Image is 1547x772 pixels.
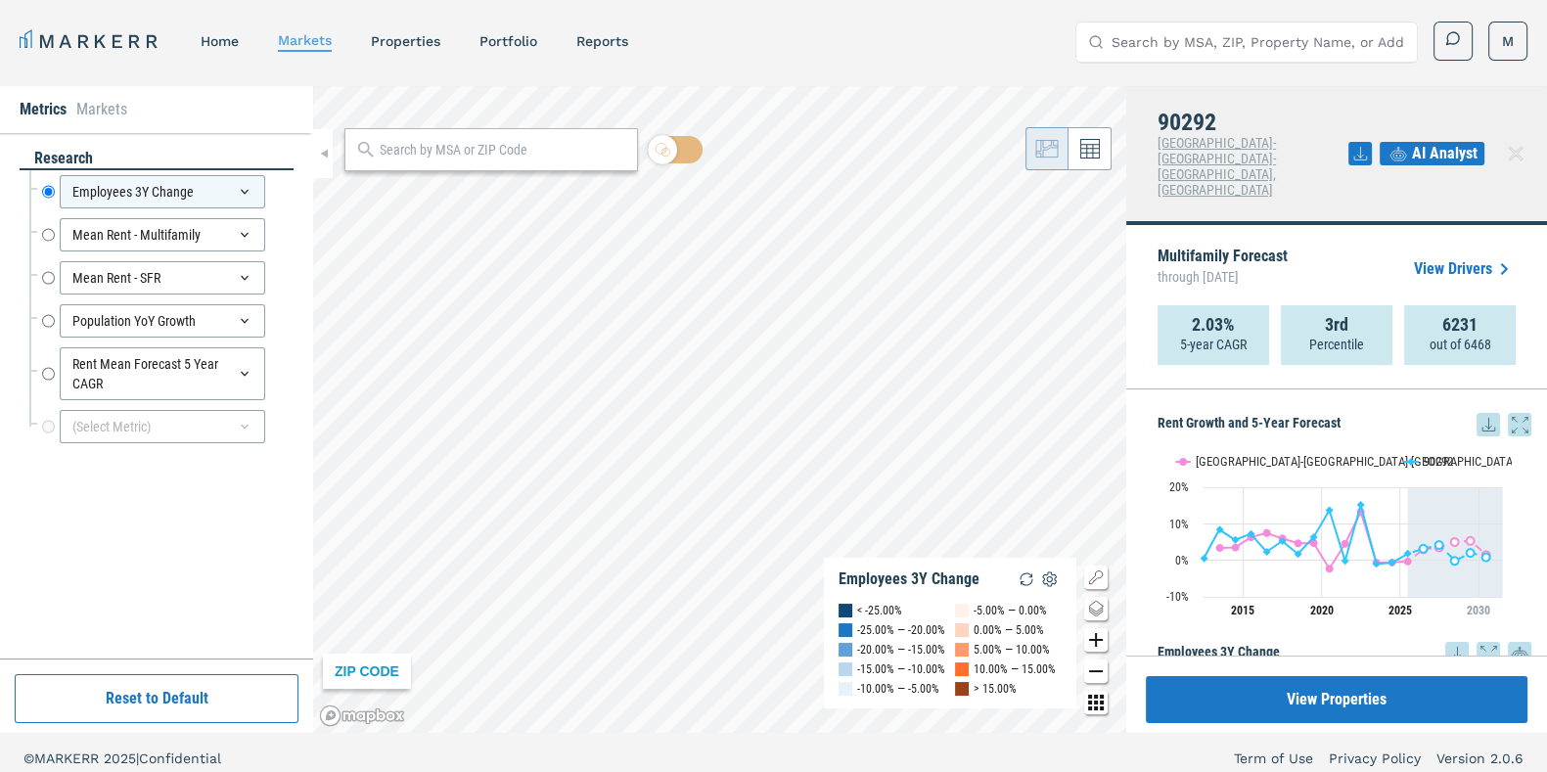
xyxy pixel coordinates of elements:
strong: 2.03% [1192,315,1235,335]
div: Rent Growth and 5-Year Forecast. Highcharts interactive chart. [1158,436,1531,632]
path: Wednesday, 28 Jun, 19:00, -0.96. 90292. [1373,560,1381,568]
a: Term of Use [1234,749,1313,768]
h4: 90292 [1158,110,1348,135]
p: Multifamily Forecast [1158,249,1288,290]
p: 5-year CAGR [1180,335,1247,354]
a: View Drivers [1414,257,1516,281]
h5: Employees 3Y Change [1158,642,1531,665]
a: MARKERR [20,27,161,55]
svg: Interactive chart [1158,436,1512,632]
span: Confidential [139,750,221,766]
img: Reload Legend [1015,568,1038,591]
path: Friday, 28 Jun, 19:00, 8.42. 90292. [1216,525,1224,533]
li: Metrics [20,98,67,121]
button: View Properties [1146,676,1527,723]
a: properties [371,33,440,49]
canvas: Map [313,86,1126,733]
button: Zoom out map button [1084,659,1108,683]
div: Population YoY Growth [60,304,265,338]
div: Mean Rent - Multifamily [60,218,265,251]
span: MARKERR [34,750,104,766]
tspan: 2015 [1231,604,1254,617]
strong: 6231 [1442,315,1478,335]
div: (Select Metric) [60,410,265,443]
span: 2025 | [104,750,139,766]
div: 10.00% — 15.00% [974,659,1056,679]
path: Saturday, 28 Jun, 19:00, 5.61. 90292. [1232,536,1240,544]
path: Sunday, 28 Jun, 19:00, -2.27. Los Angeles-Long Beach-Anaheim, CA. [1326,565,1334,572]
span: M [1502,31,1514,51]
path: Sunday, 28 Jun, 19:00, 3.19. 90292. [1420,545,1428,553]
input: Search by MSA, ZIP, Property Name, or Address [1112,23,1405,62]
button: M [1488,22,1527,61]
button: Other options map button [1084,691,1108,714]
span: through [DATE] [1158,264,1288,290]
path: Thursday, 28 Jun, 19:00, 0.54. 90292. [1201,554,1208,562]
div: -10.00% — -5.00% [857,679,939,699]
path: Tuesday, 28 Jun, 19:00, 15.17. 90292. [1357,501,1365,509]
a: home [201,33,239,49]
li: Markets [76,98,127,121]
a: markets [278,32,332,48]
path: Thursday, 28 Jun, 19:00, 5.36. Los Angeles-Long Beach-Anaheim, CA. [1467,536,1475,544]
path: Friday, 28 Jun, 19:00, 6.36. 90292. [1310,533,1318,541]
div: < -25.00% [857,601,902,620]
path: Monday, 28 Jun, 19:00, 4.22. 90292. [1435,541,1443,549]
path: Friday, 28 Jun, 19:00, -0.59. 90292. [1388,559,1396,567]
div: ZIP CODE [323,654,411,689]
span: © [23,750,34,766]
path: Friday, 28 Jun, 19:00, 0.88. 90292. [1482,553,1490,561]
button: Reset to Default [15,674,298,723]
div: -5.00% — 0.00% [974,601,1047,620]
input: Search by MSA or ZIP Code [380,140,627,160]
path: Wednesday, 28 Jun, 19:00, 4.99. Los Angeles-Long Beach-Anaheim, CA. [1451,538,1459,546]
button: Show/Hide Legend Map Button [1084,566,1108,589]
g: 90292, line 3 of 4 with 15 data points. [1201,501,1428,568]
div: Mean Rent - SFR [60,261,265,295]
button: Zoom in map button [1084,628,1108,652]
tspan: 2030 [1467,604,1490,617]
div: -20.00% — -15.00% [857,640,945,659]
g: 90292, line 4 of 4 with 5 data points. [1420,541,1490,565]
button: Change style map button [1084,597,1108,620]
path: Wednesday, 28 Jun, 19:00, -0.12. 90292. [1451,557,1459,565]
a: reports [576,33,628,49]
text: -10% [1166,590,1189,604]
text: 10% [1169,518,1189,531]
div: > 15.00% [974,679,1017,699]
div: -15.00% — -10.00% [857,659,945,679]
div: 0.00% — 5.00% [974,620,1044,640]
a: Privacy Policy [1329,749,1421,768]
span: AI Analyst [1412,142,1478,165]
h5: Rent Growth and 5-Year Forecast [1158,413,1531,436]
div: Employees 3Y Change [60,175,265,208]
path: Thursday, 28 Jun, 19:00, 1.75. 90292. [1295,550,1302,558]
p: out of 6468 [1430,335,1491,354]
a: Portfolio [479,33,537,49]
path: Monday, 28 Jun, 19:00, -0.17. 90292. [1342,557,1349,565]
tspan: 2020 [1310,604,1334,617]
path: Wednesday, 28 Jun, 19:00, 5.31. 90292. [1279,537,1287,545]
div: Employees 3Y Change [839,569,979,589]
div: 5.00% — 10.00% [974,640,1050,659]
div: Rent Mean Forecast 5 Year CAGR [60,347,265,400]
path: Sunday, 28 Jun, 19:00, 7.25. 90292. [1248,529,1255,537]
button: Show Los Angeles-Long Beach-Anaheim, CA [1176,454,1384,470]
img: Settings [1038,568,1062,591]
path: Sunday, 28 Jun, 19:00, 13.75. 90292. [1326,506,1334,514]
text: 20% [1169,480,1189,494]
text: 0% [1175,554,1189,568]
path: Tuesday, 28 Jun, 19:00, 2.34. 90292. [1263,548,1271,556]
path: Thursday, 28 Jun, 19:00, 2.05. 90292. [1467,549,1475,557]
span: [GEOGRAPHIC_DATA]-[GEOGRAPHIC_DATA]-[GEOGRAPHIC_DATA], [GEOGRAPHIC_DATA] [1158,135,1276,198]
path: Tuesday, 28 Jun, 19:00, 7.48. Los Angeles-Long Beach-Anaheim, CA. [1263,529,1271,537]
div: -25.00% — -20.00% [857,620,945,640]
tspan: 2025 [1388,604,1412,617]
path: Saturday, 28 Jun, 19:00, 1.85. 90292. [1404,550,1412,558]
div: research [20,148,294,170]
button: Show 90292 [1404,454,1455,470]
button: AI Analyst [1380,142,1484,165]
a: Version 2.0.6 [1436,749,1524,768]
a: Mapbox logo [319,704,405,727]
